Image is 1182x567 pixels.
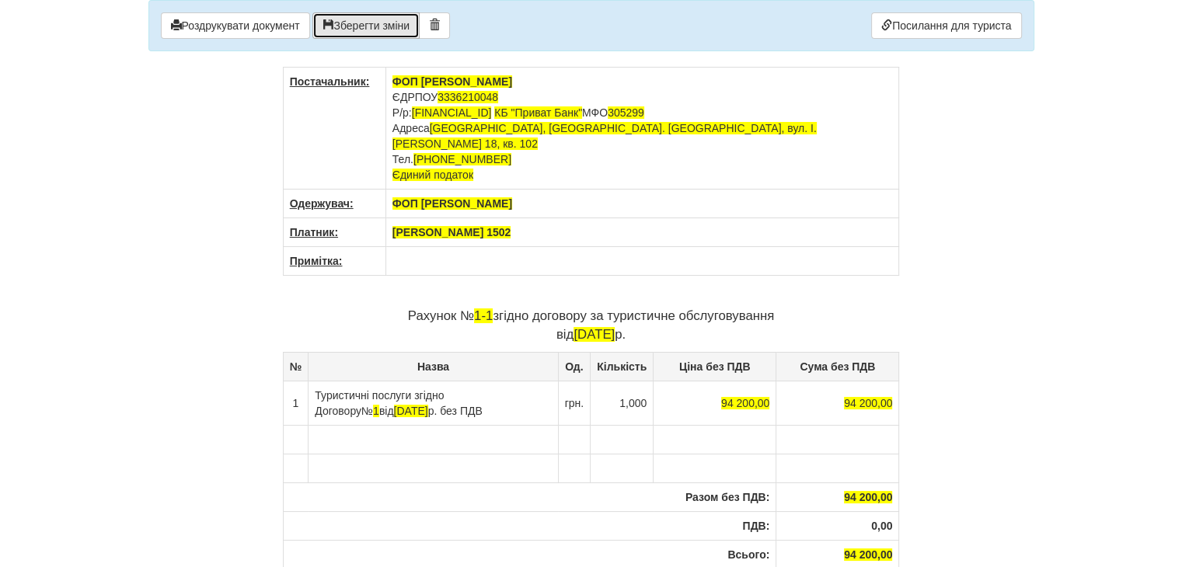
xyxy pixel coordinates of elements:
span: 305299 [608,106,644,119]
u: Постачальник: [290,75,370,88]
u: Одержувач: [290,197,354,210]
th: Кількість [591,352,654,381]
th: № [283,352,309,381]
th: ПДВ: [283,511,776,540]
th: Сума без ПДВ [776,352,899,381]
td: грн. [558,381,591,425]
p: Рахунок № згідно договору за туристичне обслуговування від р. [283,307,900,344]
span: [DATE] [394,405,428,417]
th: Разом без ПДВ: [283,482,776,511]
span: КБ "Приват Банк" [494,106,582,119]
button: Зберегти зміни [312,12,420,39]
span: [PERSON_NAME] 1502 [392,226,511,238]
th: Од. [558,352,591,381]
span: [FINANCIAL_ID] [412,106,492,119]
span: 94 200,00 [844,548,892,561]
span: 94 200,00 [844,491,892,503]
span: 1-1 [474,308,493,323]
th: Назва [309,352,558,381]
td: ЄДРПОУ Р/р: МФО Адреса Тел. [385,68,899,190]
u: Платник: [290,226,338,238]
th: 0,00 [776,511,899,540]
span: [GEOGRAPHIC_DATA], [GEOGRAPHIC_DATA]. [GEOGRAPHIC_DATA], вул. І.[PERSON_NAME] 18, кв. 102 [392,122,817,150]
span: ФОП [PERSON_NAME] [392,197,512,210]
td: Туристичні послуги згідно Договору від р. без ПДВ [309,381,558,425]
th: Ціна без ПДВ [654,352,776,381]
td: 1 [283,381,309,425]
span: 94 200,00 [721,397,769,409]
span: 1 [373,405,379,417]
span: ФОП [PERSON_NAME] [392,75,512,88]
span: [DATE] [574,327,615,342]
button: Роздрукувати документ [161,12,310,39]
a: Посилання для туриста [871,12,1021,39]
span: 3336210048 [438,91,498,103]
span: Єдиний податок [392,169,473,181]
td: 1,000 [591,381,654,425]
span: 94 200,00 [844,397,892,409]
span: № [361,405,379,417]
span: [PHONE_NUMBER] [413,153,511,165]
u: Примітка: [290,255,343,267]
